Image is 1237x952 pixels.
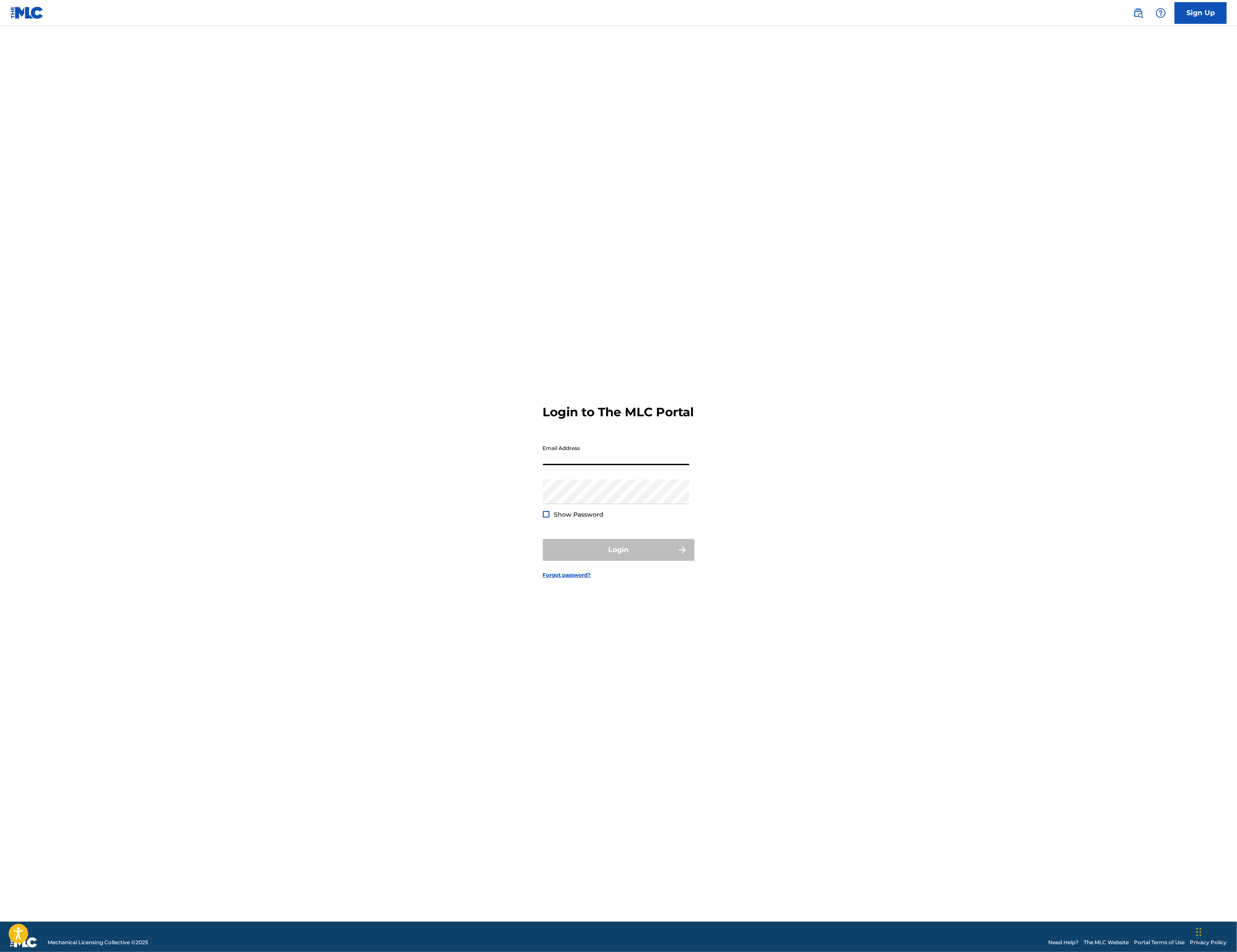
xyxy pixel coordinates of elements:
[10,937,37,948] img: logo
[1048,939,1079,946] a: Need Help?
[1190,939,1227,946] a: Privacy Policy
[1196,919,1201,945] div: Drag
[1152,4,1169,22] div: Help
[1194,910,1237,952] iframe: Chat Widget
[1134,939,1185,946] a: Portal Terms of Use
[1133,8,1143,18] img: search
[10,6,44,19] img: MLC Logo
[1130,4,1147,22] a: Public Search
[1175,2,1227,24] a: Sign Up
[1156,8,1166,18] img: help
[543,571,591,579] a: Forgot password?
[1084,939,1129,946] a: The MLC Website
[543,405,694,420] h3: Login to The MLC Portal
[554,511,604,518] span: Show Password
[48,939,148,946] span: Mechanical Licensing Collective © 2025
